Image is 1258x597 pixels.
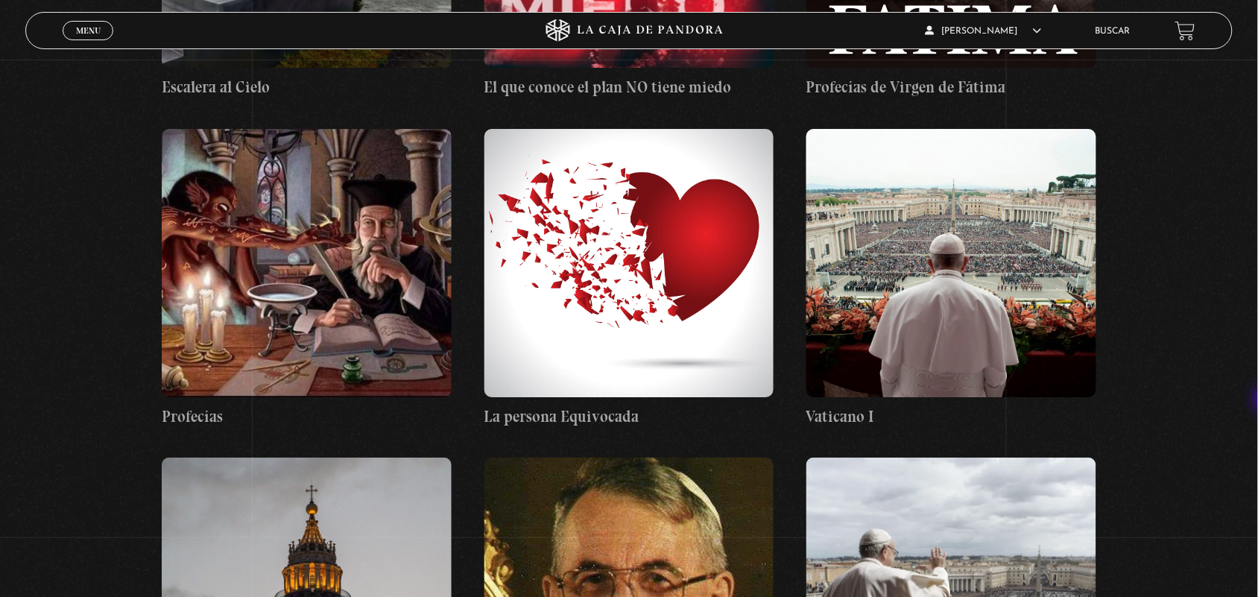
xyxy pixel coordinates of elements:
[806,405,1096,429] h4: Vaticano I
[484,75,774,99] h4: El que conoce el plan NO tiene miedo
[484,129,774,429] a: La persona Equivocada
[926,27,1042,36] span: [PERSON_NAME]
[76,26,101,35] span: Menu
[1175,21,1195,41] a: View your shopping cart
[162,405,452,429] h4: Profecías
[162,75,452,99] h4: Escalera al Cielo
[162,129,452,429] a: Profecías
[484,405,774,429] h4: La persona Equivocada
[806,75,1096,99] h4: Profecías de Virgen de Fátima
[806,129,1096,429] a: Vaticano I
[1096,27,1131,36] a: Buscar
[71,39,106,49] span: Cerrar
